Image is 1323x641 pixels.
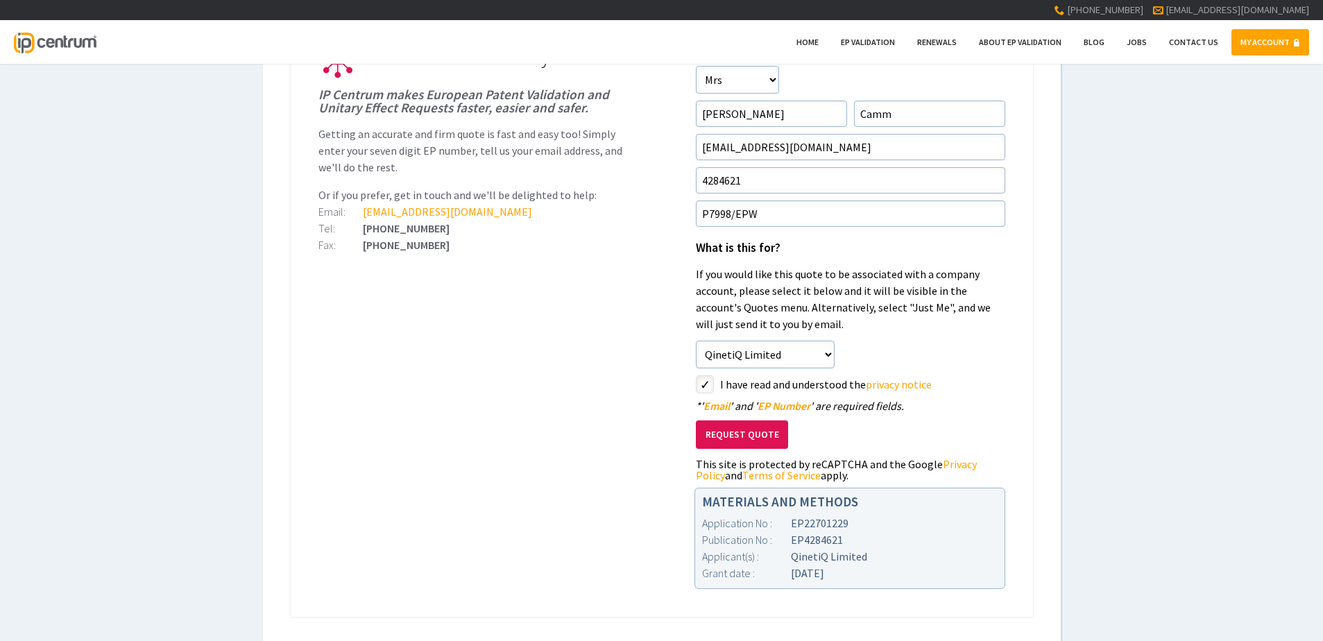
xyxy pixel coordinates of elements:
[702,515,998,531] div: EP22701229
[702,565,998,581] div: [DATE]
[702,495,998,508] h1: MATERIALS AND METHODS
[1160,29,1227,55] a: Contact Us
[318,126,628,176] p: Getting an accurate and firm quote is fast and easy too! Simply enter your seven digit EP number,...
[702,565,791,581] div: Grant date :
[1231,29,1309,55] a: MY ACCOUNT
[1084,37,1104,47] span: Blog
[917,37,957,47] span: Renewals
[318,223,628,234] div: [PHONE_NUMBER]
[702,531,998,548] div: EP4284621
[1169,37,1218,47] span: Contact Us
[796,37,819,47] span: Home
[318,239,363,250] div: Fax:
[787,29,828,55] a: Home
[318,187,628,203] p: Or if you prefer, get in touch and we'll be delighted to help:
[702,548,998,565] div: QinetiQ Limited
[14,20,96,64] a: IP Centrum
[1127,37,1147,47] span: Jobs
[696,400,1005,411] div: ' ' and ' ' are required fields.
[703,399,730,413] span: Email
[742,468,821,482] a: Terms of Service
[696,375,714,393] label: styled-checkbox
[841,37,895,47] span: EP Validation
[908,29,966,55] a: Renewals
[1075,29,1113,55] a: Blog
[696,266,1005,332] p: If you would like this quote to be associated with a company account, please select it below and ...
[696,134,1005,160] input: Email
[758,399,810,413] span: EP Number
[1166,3,1309,16] a: [EMAIL_ADDRESS][DOMAIN_NAME]
[696,242,1005,255] h1: What is this for?
[363,205,532,219] a: [EMAIL_ADDRESS][DOMAIN_NAME]
[318,88,628,114] h1: IP Centrum makes European Patent Validation and Unitary Effect Requests faster, easier and safer.
[832,29,904,55] a: EP Validation
[720,375,1005,393] label: I have read and understood the
[696,457,977,482] a: Privacy Policy
[854,101,1005,127] input: Surname
[318,239,628,250] div: [PHONE_NUMBER]
[318,223,363,234] div: Tel:
[318,206,363,217] div: Email:
[696,101,847,127] input: First Name
[696,459,1005,481] div: This site is protected by reCAPTCHA and the Google and apply.
[1118,29,1156,55] a: Jobs
[970,29,1070,55] a: About EP Validation
[702,515,791,531] div: Application No :
[1067,3,1143,16] span: [PHONE_NUMBER]
[702,548,791,565] div: Applicant(s) :
[979,37,1061,47] span: About EP Validation
[866,377,932,391] a: privacy notice
[702,531,791,548] div: Publication No :
[367,44,599,69] span: EP Validation & Unitary Effect
[696,420,788,449] button: Request Quote
[696,167,1005,194] input: EP Number
[696,200,1005,227] input: Your Reference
